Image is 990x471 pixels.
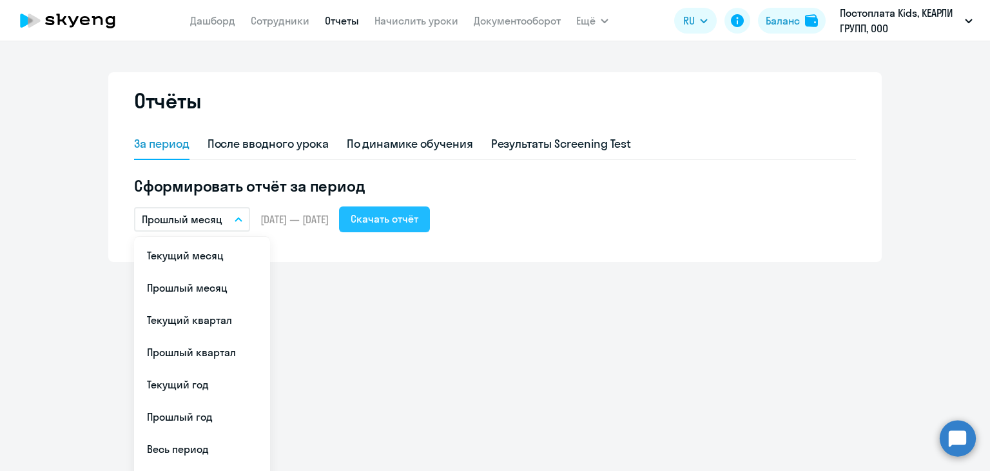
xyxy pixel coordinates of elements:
[190,14,235,27] a: Дашборд
[260,212,329,226] span: [DATE] — [DATE]
[208,135,329,152] div: После вводного урока
[134,175,856,196] h5: Сформировать отчёт за период
[805,14,818,27] img: balance
[134,88,201,114] h2: Отчёты
[683,13,695,28] span: RU
[840,5,960,36] p: Постоплата Kids, КЕАРЛИ ГРУПП, ООО
[339,206,430,232] button: Скачать отчёт
[833,5,979,36] button: Постоплата Kids, КЕАРЛИ ГРУПП, ООО
[474,14,561,27] a: Документооборот
[142,212,222,227] p: Прошлый месяц
[347,135,473,152] div: По динамике обучения
[251,14,309,27] a: Сотрудники
[134,135,189,152] div: За период
[351,211,418,226] div: Скачать отчёт
[491,135,632,152] div: Результаты Screening Test
[674,8,717,34] button: RU
[766,13,800,28] div: Баланс
[576,8,608,34] button: Ещё
[758,8,826,34] button: Балансbalance
[576,13,596,28] span: Ещё
[374,14,458,27] a: Начислить уроки
[325,14,359,27] a: Отчеты
[134,207,250,232] button: Прошлый месяц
